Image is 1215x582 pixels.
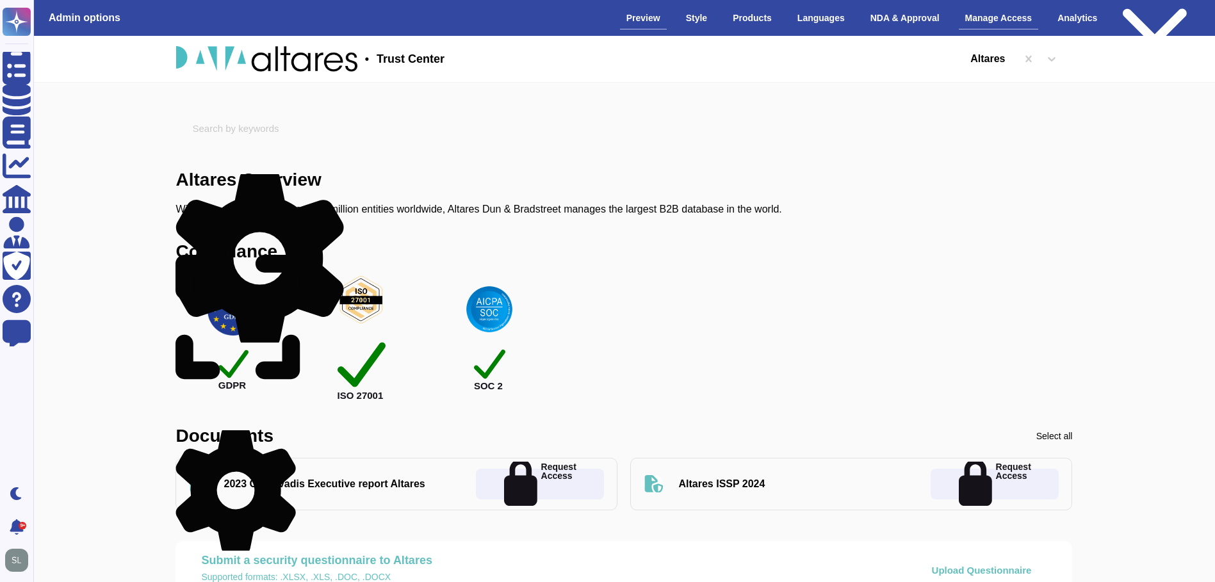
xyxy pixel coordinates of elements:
h3: Admin options [49,12,120,24]
div: Documents [175,427,273,445]
div: Manage Access [959,7,1039,29]
div: Preview [620,7,667,29]
img: Company Banner [176,46,357,72]
div: Languages [791,7,851,29]
div: 9+ [19,522,26,529]
div: SOC 2 [474,345,505,391]
p: Request Access [541,462,576,506]
h3: Submit a security questionnaire to Altares [201,554,833,568]
p: Request Access [996,462,1031,506]
div: Altares ISSP 2024 [678,478,765,490]
img: check [336,274,387,325]
div: Altares Overview [175,171,321,189]
div: Select all [1036,432,1073,441]
button: user [3,546,37,574]
span: Trust Center [377,53,444,65]
div: Products [726,7,778,29]
div: With data and information on 500 million entities worldwide, Altares Dun & Bradstreet manages the... [175,202,781,217]
p: Supported formats: .XLSX, .XLS, .DOC, .DOCX [201,572,833,581]
div: ISO 27001 [338,335,386,401]
div: Analytics [1051,7,1104,29]
div: Altares [965,49,1010,69]
img: check [464,284,515,335]
input: Search by keywords [184,118,1063,140]
img: user [5,549,28,572]
div: Compliance [175,243,277,261]
div: Style [680,7,714,29]
div: 2023 Cybervadis Executive report Altares [224,478,425,490]
div: GDPR [218,346,249,390]
span: • [365,53,369,65]
div: NDA & Approval [864,7,946,29]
